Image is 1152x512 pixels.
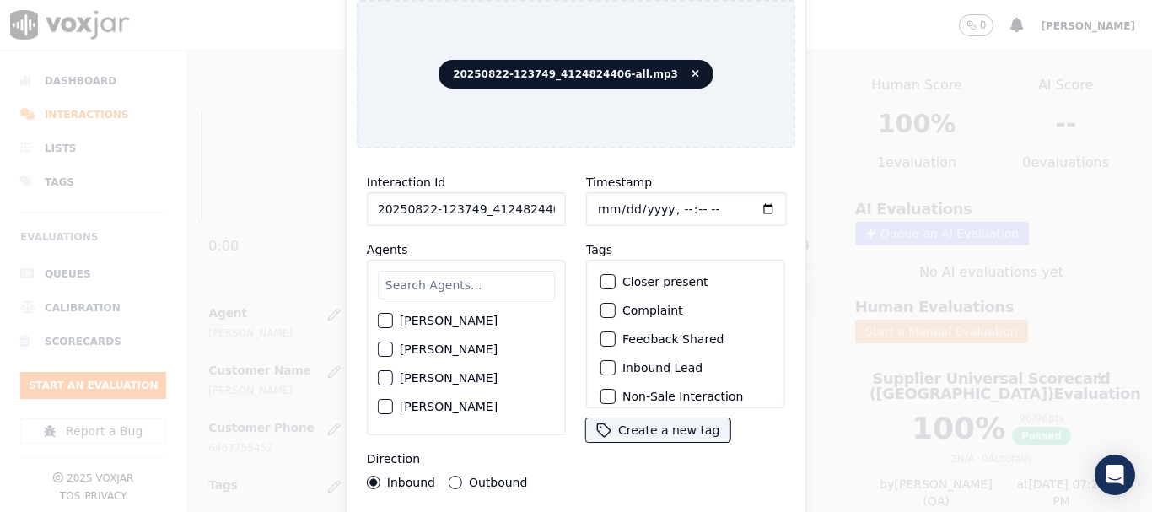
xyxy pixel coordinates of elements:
[622,362,703,374] label: Inbound Lead
[400,372,498,384] label: [PERSON_NAME]
[622,276,708,288] label: Closer present
[400,315,498,326] label: [PERSON_NAME]
[622,391,743,402] label: Non-Sale Interaction
[367,243,408,256] label: Agents
[439,60,713,89] span: 20250822-123749_4124824406-all.mp3
[469,477,527,488] label: Outbound
[400,343,498,355] label: [PERSON_NAME]
[586,175,652,189] label: Timestamp
[367,192,566,226] input: reference id, file name, etc
[586,418,729,442] button: Create a new tag
[387,477,435,488] label: Inbound
[622,305,683,316] label: Complaint
[367,175,445,189] label: Interaction Id
[400,401,498,412] label: [PERSON_NAME]
[1095,455,1135,495] div: Open Intercom Messenger
[378,271,555,299] input: Search Agents...
[622,333,724,345] label: Feedback Shared
[586,243,612,256] label: Tags
[367,452,420,466] label: Direction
